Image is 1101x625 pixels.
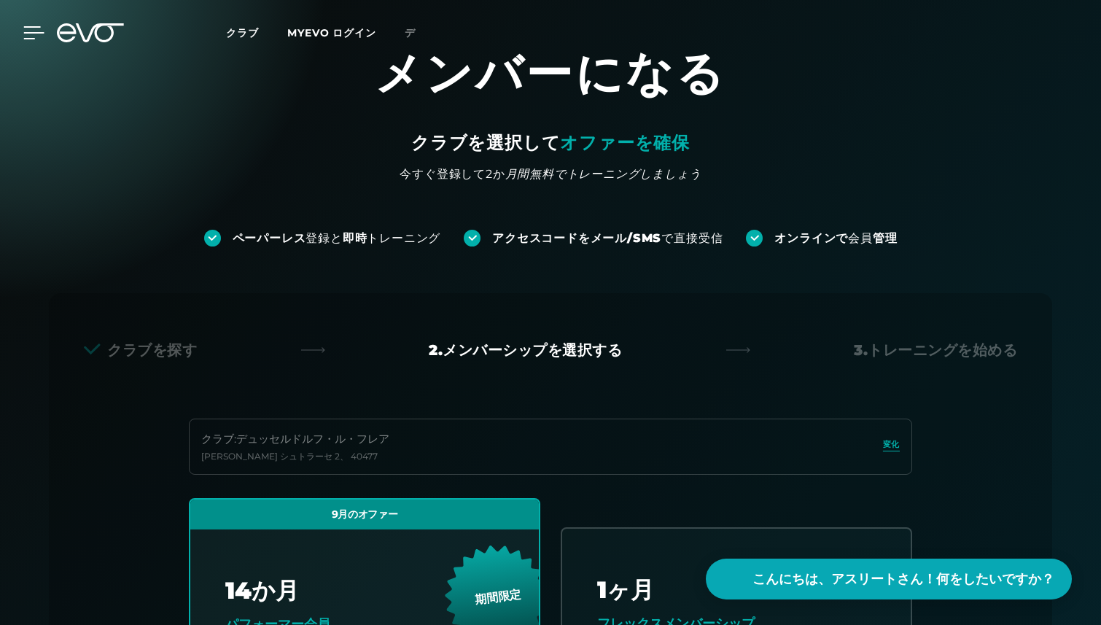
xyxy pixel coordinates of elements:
[661,231,698,245] font: で直接
[226,26,287,39] a: クラブ
[883,438,900,455] a: 変化
[505,167,701,181] font: 月間無料でトレーニングしましょう
[699,231,723,245] font: 受信
[591,231,662,245] font: メール/SMS
[868,341,1017,359] font: トレーニングを始める
[405,25,433,42] a: デ
[306,231,342,245] font: 登録と
[774,231,848,245] font: オンラインで
[873,231,898,245] font: 管理
[443,341,622,359] font: メンバーシップを選択する
[201,432,234,446] font: クラブ
[375,44,726,101] font: メンバーになる
[854,341,868,359] font: 3.
[107,341,197,359] font: クラブを探す
[233,231,306,245] font: ペーパーレス
[400,167,505,181] font: 今すぐ登録して2か
[343,231,367,245] font: 即時
[367,231,440,245] font: トレーニング
[883,439,900,449] font: 変化
[340,451,378,462] font: 、 40477
[236,432,389,446] font: デュッセルドルフ・ル・フレア
[429,341,443,359] font: 2.
[752,572,1054,586] font: こんにちは、アスリートさん！何をしたいですか？
[405,26,416,39] font: デ
[234,432,236,446] font: :
[287,26,376,39] a: MYEVO ログイン
[848,231,873,245] font: 会員
[411,132,560,153] font: クラブを選択して
[706,559,1072,599] button: こんにちは、アスリートさん！何をしたいですか？
[201,451,340,462] font: [PERSON_NAME] シュトラーセ 2
[492,231,590,245] font: アクセスコードを
[560,132,690,153] font: オファーを確保
[226,26,258,39] font: クラブ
